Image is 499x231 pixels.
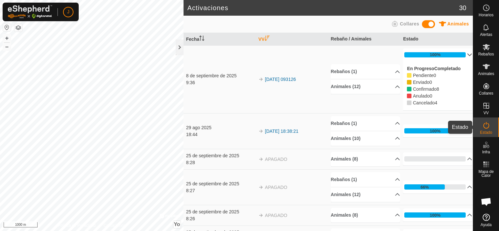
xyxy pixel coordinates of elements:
div: 8:28 [186,159,255,166]
font: Animales (8) [331,212,358,219]
span: Confirmed [413,86,436,92]
a: [DATE] 093126 [265,77,296,82]
span: Pendiente [413,73,433,78]
button: Capas del Mapa [14,24,22,32]
p-accordion-header: 66% [403,180,472,193]
font: Animales (12) [331,83,361,90]
span: Collares [400,21,419,26]
div: 25 de septiembre de 2025 [186,208,255,215]
div: 8:26 [186,215,255,222]
p-accordion-header: 100% [403,208,472,222]
span: Confirmed [437,86,439,92]
font: VV [258,37,265,42]
i: 0 Sent [407,80,411,85]
font: APAGADO [265,185,287,190]
a: Política de Privacidad [58,223,95,228]
span: Mapa de Calor [475,170,497,177]
div: 25 de septiembre de 2025 [186,152,255,159]
img: flecha [258,185,264,190]
span: Sent [429,80,432,85]
i: 0 Overridden [407,94,411,98]
p-accordion-header: Rebaños (1) [331,64,400,79]
span: J [67,8,70,15]
div: 100% [430,212,441,218]
div: 100% [404,212,466,218]
span: Yo [174,222,180,227]
span: Alertas [480,33,492,37]
div: Chat abierto [476,192,496,211]
p-accordion-header: 100% [403,48,472,61]
div: 100% [404,128,466,133]
label: Completado [434,66,461,71]
div: 9:36 [186,79,255,86]
font: Animales (8) [331,156,358,162]
button: Restablecer Mapa [3,23,11,31]
p-accordion-header: Rebaños (1) [331,116,400,131]
font: Fecha [186,37,199,42]
i: 8 Confirmed 81223, 72391, 81222, 72396, 72393, 72398, 72395, 72392, [407,87,411,91]
img: Logo Gallagher [8,5,52,19]
p-accordion-header: Animales (12) [331,79,400,94]
p-sorticon: Activar para ordenar [199,37,204,42]
i: 0 Pending [407,73,411,78]
button: – [3,43,11,51]
button: Yo [173,221,181,228]
font: Estado [403,36,418,41]
h2: Activaciones [187,4,459,12]
div: 29 ago 2025 [186,124,255,131]
a: Contáctenos [104,223,125,228]
span: Cancelled [413,100,435,105]
font: Animales (12) [331,191,361,198]
p-accordion-content: 100% [403,61,472,110]
font: APAGADO [265,157,287,162]
div: 8 de septiembre de 2025 [186,72,255,79]
font: APAGADO [265,213,287,218]
div: 66% [404,184,466,190]
img: flecha [258,157,264,162]
div: 100% [430,128,441,134]
span: VV [483,111,489,115]
span: Ayuda [481,223,492,227]
span: Rebaños [478,52,494,56]
font: Rebaños (1) [331,120,357,127]
p-accordion-header: Rebaños (1) [331,172,400,187]
span: Infra [482,150,490,154]
span: Cancelled [435,100,437,105]
span: Collares [479,91,493,95]
label: En Progreso [407,66,434,71]
p-accordion-header: 0% [403,152,472,165]
div: 100% [430,52,441,58]
p-accordion-header: Animales (8) [331,208,400,223]
button: + [3,34,11,42]
span: Pending [433,73,436,78]
font: Rebaños (1) [331,176,357,183]
span: Estado [480,131,492,134]
a: [DATE] 18:38:21 [265,129,298,134]
span: 30 [459,3,466,13]
p-sorticon: Activar para ordenar [265,37,270,42]
img: flecha [258,129,264,134]
font: Rebaño / Animales [331,36,372,41]
span: Overridden [430,93,432,99]
div: 0% [404,156,466,162]
div: 66% [421,184,429,190]
span: Animales [478,72,494,76]
div: 100% [404,52,466,57]
p-accordion-header: Animales (12) [331,187,400,202]
span: Pending [413,80,429,85]
a: Ayuda [473,211,499,229]
font: Rebaños (1) [331,68,357,75]
div: 25 de septiembre de 2025 [186,180,255,187]
img: flecha [258,213,264,218]
span: Animales [447,21,469,26]
p-accordion-header: Animales (10) [331,131,400,146]
p-accordion-header: 100% [403,124,472,137]
div: 18:44 [186,131,255,138]
img: flecha [258,77,264,82]
span: Horarios [479,13,493,17]
div: 8:27 [186,187,255,194]
i: 4 Cancelled 72394, 72399, 72397, 72390, [407,100,411,105]
font: Animales (10) [331,135,361,142]
p-accordion-header: Animales (8) [331,152,400,166]
span: Overridden [413,93,429,99]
